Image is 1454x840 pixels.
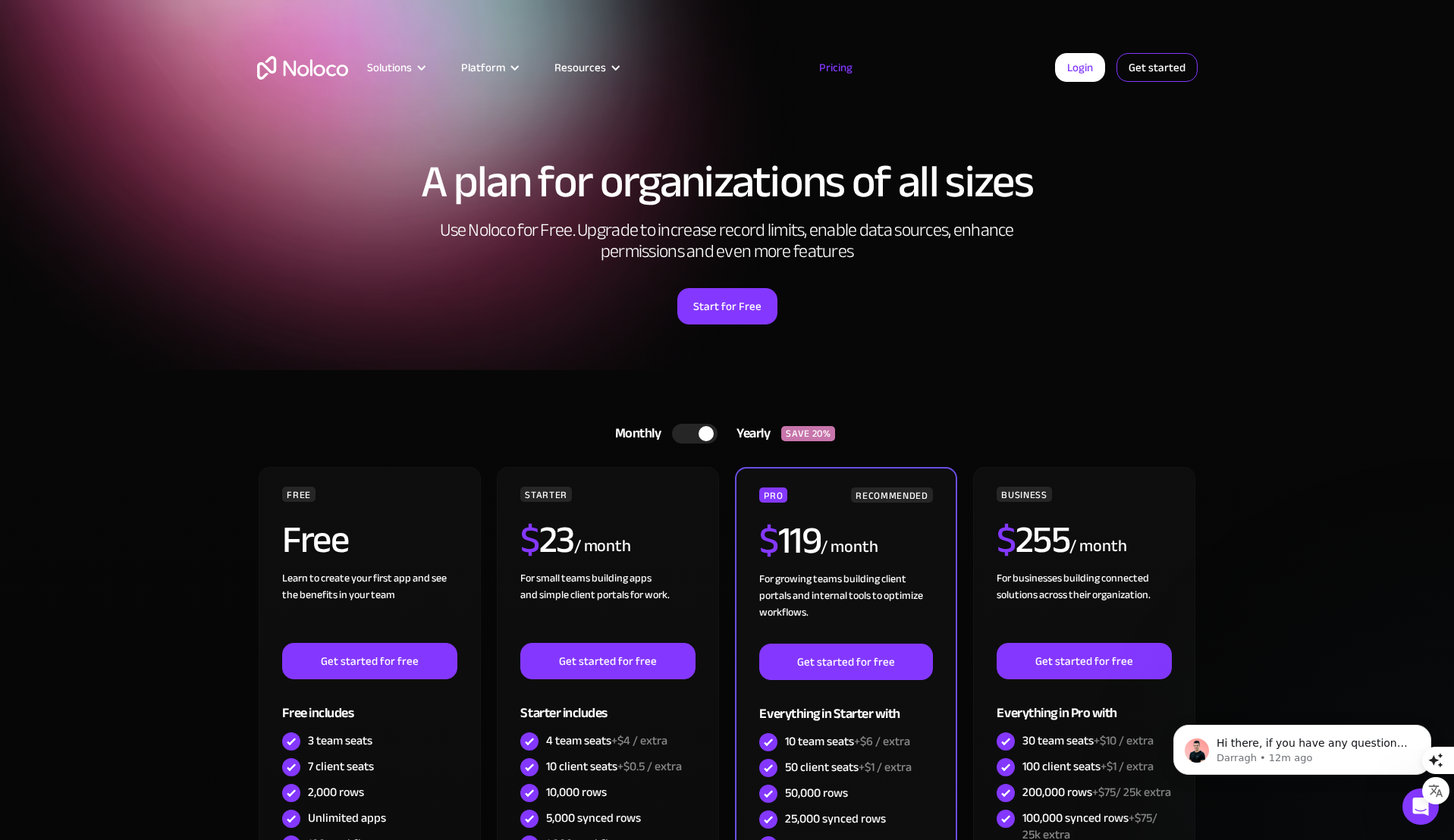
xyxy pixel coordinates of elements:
div: Platform [461,58,505,77]
div: Free includes [282,679,457,729]
iframe: Intercom notifications message [1151,693,1454,799]
div: / month [574,534,631,559]
div: For businesses building connected solutions across their organization. ‍ [997,570,1171,643]
div: 30 team seats [1022,732,1154,749]
div: SAVE 20% [781,426,835,441]
a: Start for Free [677,288,777,324]
div: Yearly [718,422,781,445]
h2: 23 [520,521,574,559]
h2: 255 [997,521,1069,559]
div: For growing teams building client portals and internal tools to optimize workflows. [759,571,932,644]
div: PRO [759,487,787,503]
div: Solutions [348,58,442,77]
div: Solutions [367,58,412,77]
div: / month [821,535,878,559]
span: +$10 / extra [1094,729,1154,752]
div: 200,000 rows [1022,784,1171,801]
div: 50 client seats [785,759,912,776]
h2: Use Noloco for Free. Upgrade to increase record limits, enable data sources, enhance permissions ... [424,220,1031,262]
div: 2,000 rows [308,784,364,801]
a: Login [1055,53,1105,82]
div: Starter includes [520,679,695,729]
div: STARTER [520,487,571,502]
div: Resources [554,58,606,77]
div: Monthly [596,422,673,445]
div: 4 team seats [546,732,667,749]
a: home [257,56,348,80]
div: RECOMMENDED [851,487,932,503]
span: $ [997,504,1016,575]
a: Pricing [800,58,871,77]
span: +$6 / extra [854,730,910,753]
span: +$1 / extra [1101,755,1154,778]
div: 100 client seats [1022,758,1154,775]
div: Learn to create your first app and see the benefits in your team ‍ [282,570,457,643]
h2: Free [282,521,348,559]
div: BUSINESS [997,487,1051,502]
div: For small teams building apps and simple client portals for work. ‍ [520,570,695,643]
div: Unlimited apps [308,810,386,826]
a: Get started for free [520,643,695,679]
div: Resources [535,58,636,77]
h1: A plan for organizations of all sizes [257,159,1198,205]
a: Get started for free [282,643,457,679]
div: 7 client seats [308,758,374,775]
div: 10 client seats [546,758,682,775]
div: 10,000 rows [546,784,607,801]
span: +$4 / extra [611,729,667,752]
div: 50,000 rows [785,785,848,801]
div: Everything in Starter with [759,680,932,729]
div: 5,000 synced rows [546,810,641,826]
a: Get started for free [759,644,932,680]
div: 10 team seats [785,733,910,750]
a: Get started for free [997,643,1171,679]
a: Get started [1116,53,1198,82]
h2: 119 [759,522,821,559]
iframe: Intercom live chat [1402,788,1439,825]
span: +$0.5 / extra [617,755,682,778]
div: 3 team seats [308,732,372,749]
div: / month [1069,534,1126,559]
div: FREE [282,487,316,502]
span: +$75/ 25k extra [1092,781,1171,804]
div: Everything in Pro with [997,679,1171,729]
span: +$1 / extra [859,756,912,779]
div: 25,000 synced rows [785,810,886,827]
span: $ [520,504,539,575]
span: $ [759,505,778,576]
div: Platform [442,58,535,77]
